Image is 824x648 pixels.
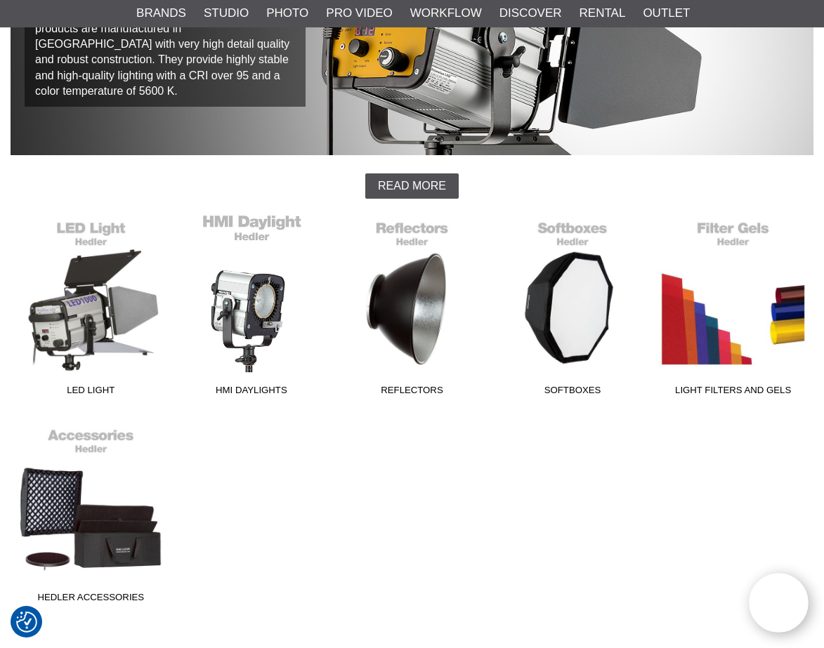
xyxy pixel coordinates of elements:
[16,609,37,635] button: Consent Preferences
[378,180,446,192] span: Read more
[326,4,392,22] a: Pro Video
[499,4,562,22] a: Discover
[171,213,332,402] a: HMI Daylights
[492,213,653,402] a: Softboxes
[580,4,626,22] a: Rental
[332,213,492,402] a: Reflectors
[11,590,171,609] span: Hedler Accessories
[266,4,308,22] a: Photo
[136,4,186,22] a: Brands
[11,383,171,402] span: LED Light
[653,213,813,402] a: Light filters and Gels
[204,4,249,22] a: Studio
[332,383,492,402] span: Reflectors
[171,383,332,402] span: HMI Daylights
[410,4,482,22] a: Workflow
[11,213,171,402] a: LED Light
[11,420,171,609] a: Hedler Accessories
[653,383,813,402] span: Light filters and Gels
[643,4,690,22] a: Outlet
[16,611,37,633] img: Revisit consent button
[492,383,653,402] span: Softboxes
